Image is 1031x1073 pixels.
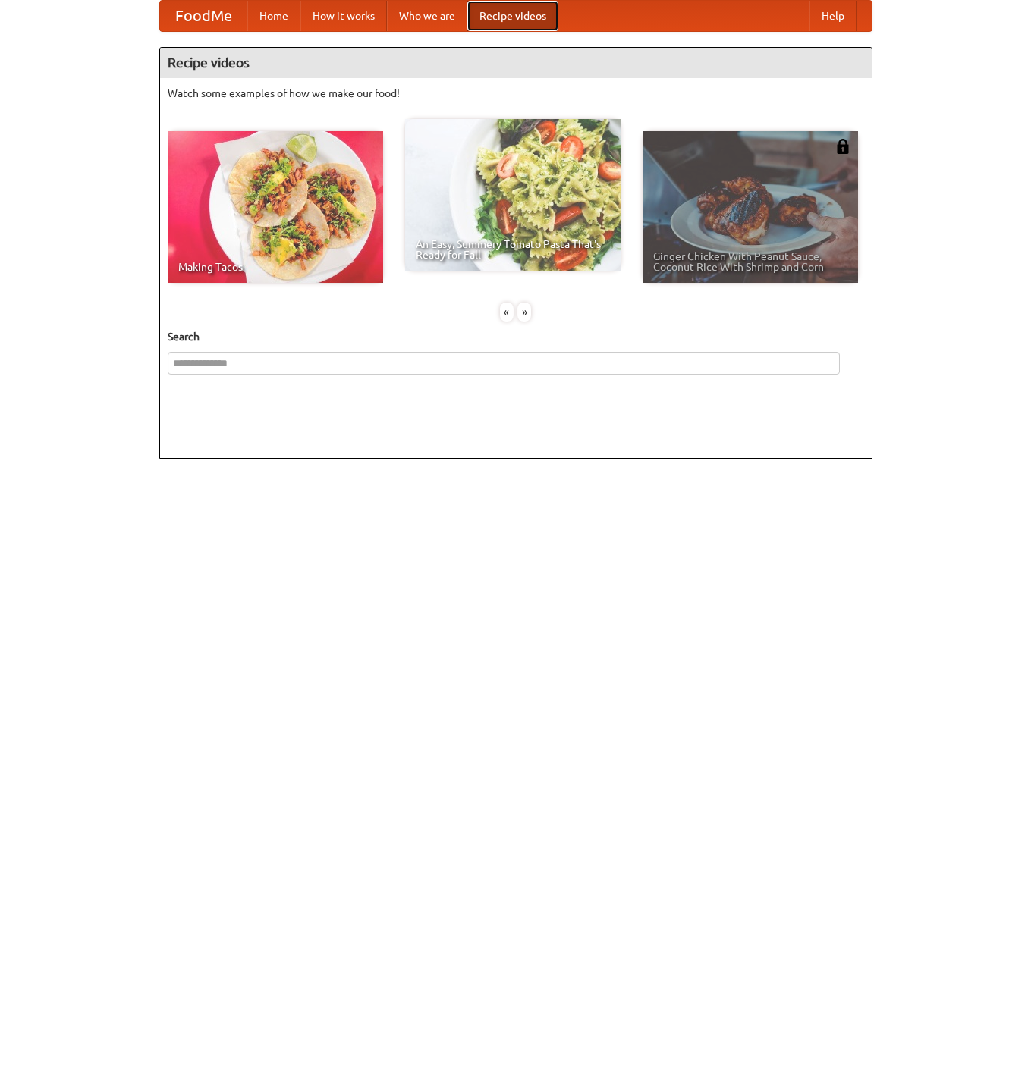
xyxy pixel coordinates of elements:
a: How it works [300,1,387,31]
div: » [517,303,531,322]
a: Home [247,1,300,31]
h4: Recipe videos [160,48,872,78]
h5: Search [168,329,864,344]
a: An Easy, Summery Tomato Pasta That's Ready for Fall [405,119,621,271]
span: An Easy, Summery Tomato Pasta That's Ready for Fall [416,239,610,260]
span: Making Tacos [178,262,372,272]
a: Help [809,1,857,31]
a: Who we are [387,1,467,31]
a: FoodMe [160,1,247,31]
img: 483408.png [835,139,850,154]
a: Making Tacos [168,131,383,283]
div: « [500,303,514,322]
a: Recipe videos [467,1,558,31]
p: Watch some examples of how we make our food! [168,86,864,101]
